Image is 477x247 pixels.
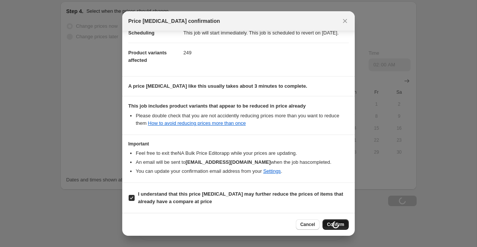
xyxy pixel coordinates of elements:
li: Feel free to exit the NA Bulk Price Editor app while your prices are updating. [136,150,349,157]
b: I understand that this price [MEDICAL_DATA] may further reduce the prices of items that already h... [138,191,343,204]
li: You can update your confirmation email address from your . [136,168,349,175]
li: Please double check that you are not accidently reducing prices more than you want to reduce them [136,112,349,127]
button: Cancel [296,219,319,230]
span: Cancel [300,222,315,228]
button: Close [340,16,350,26]
span: Product variants affected [128,50,167,63]
span: Scheduling [128,30,154,36]
a: How to avoid reducing prices more than once [148,120,246,126]
h3: Important [128,141,349,147]
li: An email will be sent to when the job has completed . [136,159,349,166]
dd: This job will start immediately. This job is scheduled to revert on [DATE]. [183,23,349,43]
dd: 249 [183,43,349,63]
b: This job includes product variants that appear to be reduced in price already [128,103,306,109]
span: Price [MEDICAL_DATA] confirmation [128,17,220,25]
b: A price [MEDICAL_DATA] like this usually takes about 3 minutes to complete. [128,83,307,89]
b: [EMAIL_ADDRESS][DOMAIN_NAME] [186,159,271,165]
a: Settings [263,168,281,174]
